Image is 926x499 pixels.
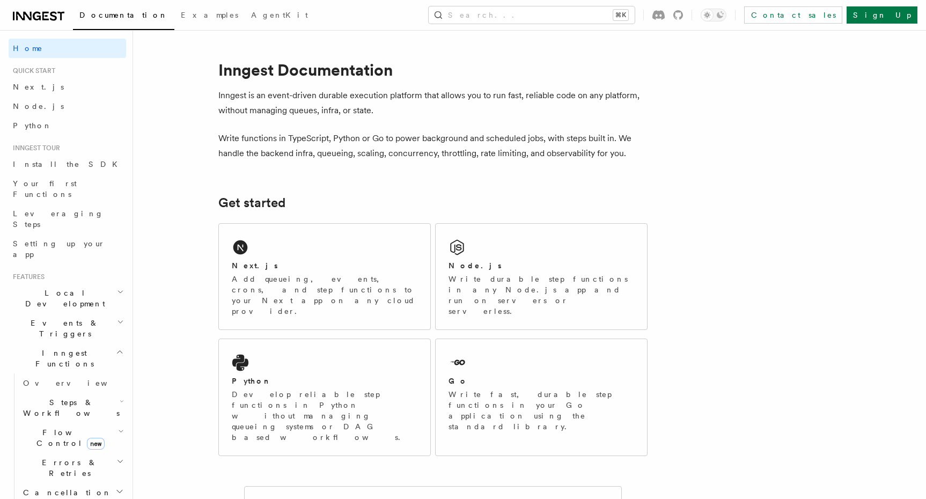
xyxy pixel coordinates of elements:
[435,223,648,330] a: Node.jsWrite durable step functions in any Node.js app and run on servers or serverless.
[449,260,502,271] h2: Node.js
[13,160,124,168] span: Install the SDK
[847,6,917,24] a: Sign Up
[13,121,52,130] span: Python
[23,379,134,387] span: Overview
[9,155,126,174] a: Install the SDK
[701,9,726,21] button: Toggle dark mode
[19,397,120,419] span: Steps & Workflows
[9,288,117,309] span: Local Development
[245,3,314,29] a: AgentKit
[19,427,118,449] span: Flow Control
[613,10,628,20] kbd: ⌘K
[9,283,126,313] button: Local Development
[13,179,77,199] span: Your first Functions
[181,11,238,19] span: Examples
[73,3,174,30] a: Documentation
[9,116,126,135] a: Python
[87,438,105,450] span: new
[9,234,126,264] a: Setting up your app
[19,453,126,483] button: Errors & Retries
[449,376,468,386] h2: Go
[19,487,112,498] span: Cancellation
[13,83,64,91] span: Next.js
[9,348,116,369] span: Inngest Functions
[232,389,417,443] p: Develop reliable step functions in Python without managing queueing systems or DAG based workflows.
[9,313,126,343] button: Events & Triggers
[13,102,64,111] span: Node.js
[13,209,104,229] span: Leveraging Steps
[19,393,126,423] button: Steps & Workflows
[435,339,648,456] a: GoWrite fast, durable step functions in your Go application using the standard library.
[218,88,648,118] p: Inngest is an event-driven durable execution platform that allows you to run fast, reliable code ...
[13,43,43,54] span: Home
[232,274,417,317] p: Add queueing, events, crons, and step functions to your Next app on any cloud provider.
[218,339,431,456] a: PythonDevelop reliable step functions in Python without managing queueing systems or DAG based wo...
[9,204,126,234] a: Leveraging Steps
[218,195,285,210] a: Get started
[232,260,278,271] h2: Next.js
[174,3,245,29] a: Examples
[218,131,648,161] p: Write functions in TypeScript, Python or Go to power background and scheduled jobs, with steps bu...
[218,223,431,330] a: Next.jsAdd queueing, events, crons, and step functions to your Next app on any cloud provider.
[9,273,45,281] span: Features
[19,457,116,479] span: Errors & Retries
[9,77,126,97] a: Next.js
[9,97,126,116] a: Node.js
[218,60,648,79] h1: Inngest Documentation
[9,343,126,373] button: Inngest Functions
[232,376,271,386] h2: Python
[79,11,168,19] span: Documentation
[9,144,60,152] span: Inngest tour
[9,318,117,339] span: Events & Triggers
[251,11,308,19] span: AgentKit
[429,6,635,24] button: Search...⌘K
[19,373,126,393] a: Overview
[19,423,126,453] button: Flow Controlnew
[9,174,126,204] a: Your first Functions
[449,274,634,317] p: Write durable step functions in any Node.js app and run on servers or serverless.
[744,6,842,24] a: Contact sales
[449,389,634,432] p: Write fast, durable step functions in your Go application using the standard library.
[13,239,105,259] span: Setting up your app
[9,67,55,75] span: Quick start
[9,39,126,58] a: Home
